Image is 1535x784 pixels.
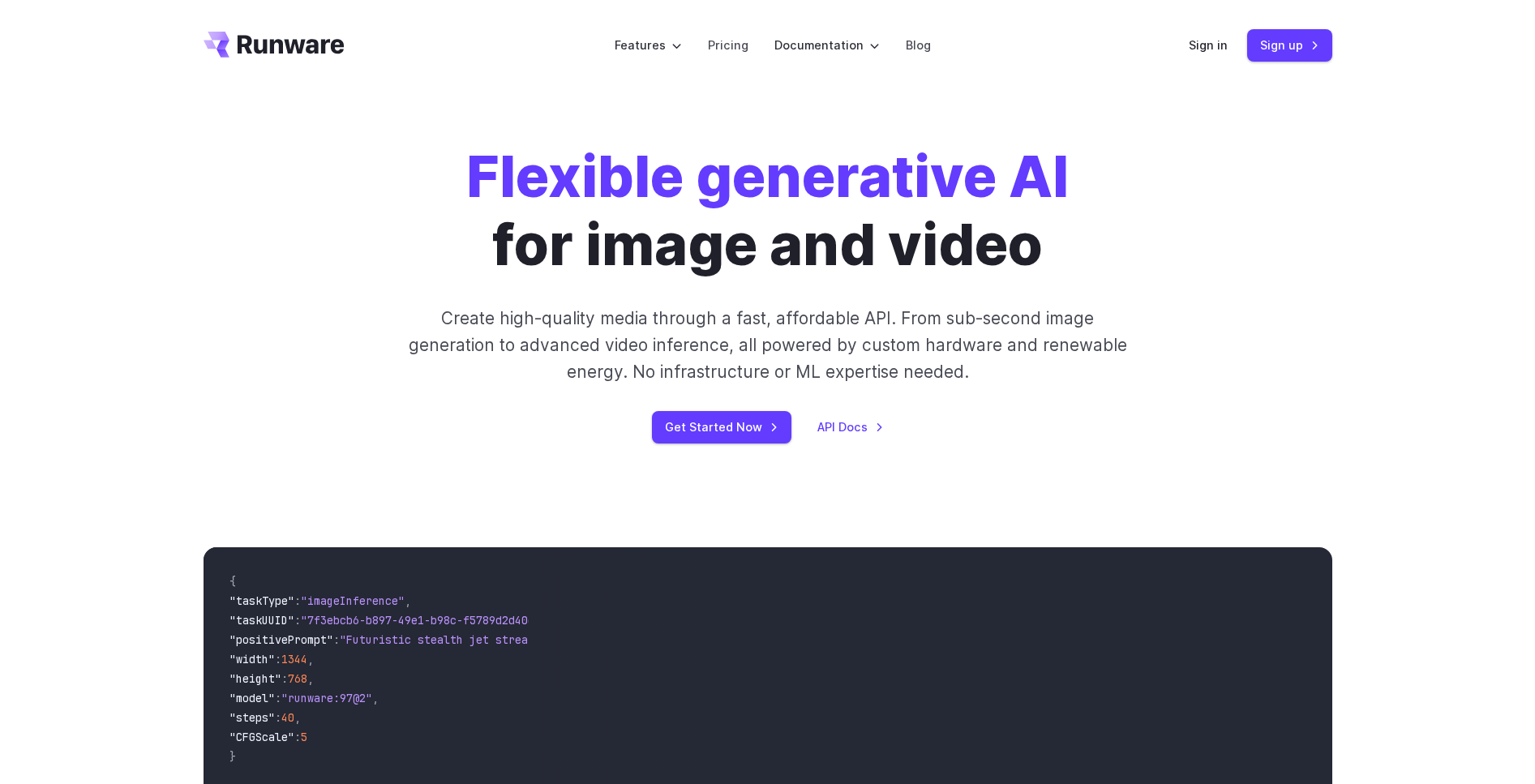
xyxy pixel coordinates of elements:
[307,671,314,686] span: ,
[1247,29,1332,61] a: Sign up
[774,36,880,54] label: Documentation
[405,593,411,608] span: ,
[281,710,294,725] span: 40
[229,613,294,628] span: "taskUUID"
[281,691,372,705] span: "runware:97@2"
[294,593,301,608] span: :
[466,143,1069,279] h1: for image and video
[294,613,301,628] span: :
[817,418,884,436] a: API Docs
[229,671,281,686] span: "height"
[229,691,275,705] span: "model"
[229,574,236,589] span: {
[281,652,307,666] span: 1344
[301,730,307,744] span: 5
[229,730,294,744] span: "CFGScale"
[708,36,748,54] a: Pricing
[406,305,1129,386] p: Create high-quality media through a fast, affordable API. From sub-second image generation to adv...
[301,593,405,608] span: "imageInference"
[204,32,345,58] a: Go to /
[229,632,333,647] span: "positivePrompt"
[229,710,275,725] span: "steps"
[1189,36,1228,54] a: Sign in
[294,730,301,744] span: :
[466,142,1069,211] strong: Flexible generative AI
[229,593,294,608] span: "taskType"
[340,632,930,647] span: "Futuristic stealth jet streaking through a neon-lit cityscape with glowing purple exhaust"
[301,613,547,628] span: "7f3ebcb6-b897-49e1-b98c-f5789d2d40d7"
[288,671,307,686] span: 768
[652,411,791,443] a: Get Started Now
[615,36,682,54] label: Features
[294,710,301,725] span: ,
[275,652,281,666] span: :
[229,749,236,764] span: }
[372,691,379,705] span: ,
[906,36,931,54] a: Blog
[307,652,314,666] span: ,
[229,652,275,666] span: "width"
[281,671,288,686] span: :
[275,691,281,705] span: :
[333,632,340,647] span: :
[275,710,281,725] span: :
